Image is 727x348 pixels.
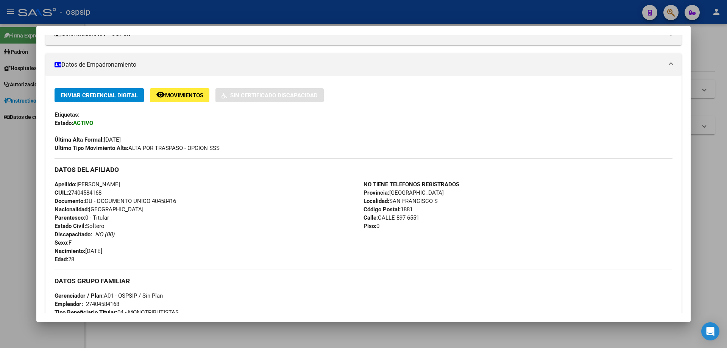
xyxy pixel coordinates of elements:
[55,214,85,221] strong: Parentesco:
[55,198,176,204] span: DU - DOCUMENTO UNICO 40458416
[55,206,144,213] span: [GEOGRAPHIC_DATA]
[95,231,114,238] i: NO (00)
[363,214,419,221] span: CALLE 897 6551
[363,206,401,213] strong: Código Postal:
[363,214,378,221] strong: Calle:
[165,92,203,99] span: Movimientos
[55,223,86,229] strong: Estado Civil:
[55,277,672,285] h3: DATOS GRUPO FAMILIAR
[363,198,438,204] span: SAN FRANCISCO S
[55,145,220,151] span: ALTA POR TRASPASO - OPCION SSS
[55,111,80,118] strong: Etiquetas:
[55,165,672,174] h3: DATOS DEL AFILIADO
[363,181,459,188] strong: NO TIENE TELEFONOS REGISTRADOS
[55,239,69,246] strong: Sexo:
[363,189,389,196] strong: Provincia:
[150,88,209,102] button: Movimientos
[55,231,92,238] strong: Discapacitado:
[86,300,119,308] div: 27404584168
[156,90,165,99] mat-icon: remove_red_eye
[55,189,68,196] strong: CUIL:
[55,189,101,196] span: 27404584168
[55,256,74,263] span: 28
[55,145,128,151] strong: Ultimo Tipo Movimiento Alta:
[363,223,376,229] strong: Piso:
[55,292,163,299] span: A01 - OSPSIP / Sin Plan
[55,136,104,143] strong: Última Alta Formal:
[55,88,144,102] button: Enviar Credencial Digital
[55,239,72,246] span: F
[73,120,93,126] strong: ACTIVO
[55,181,76,188] strong: Apellido:
[55,309,117,316] strong: Tipo Beneficiario Titular:
[45,53,682,76] mat-expansion-panel-header: Datos de Empadronamiento
[55,206,89,213] strong: Nacionalidad:
[61,92,138,99] span: Enviar Credencial Digital
[363,198,389,204] strong: Localidad:
[701,322,719,340] div: Open Intercom Messenger
[363,189,444,196] span: [GEOGRAPHIC_DATA]
[55,256,68,263] strong: Edad:
[55,136,121,143] span: [DATE]
[55,60,663,69] mat-panel-title: Datos de Empadronamiento
[55,292,104,299] strong: Gerenciador / Plan:
[55,248,85,254] strong: Nacimiento:
[363,223,379,229] span: 0
[55,120,73,126] strong: Estado:
[55,181,120,188] span: [PERSON_NAME]
[55,301,83,307] strong: Empleador:
[55,309,179,316] span: 04 - MONOTRIBUTISTAS
[363,206,413,213] span: 1881
[55,223,105,229] span: Soltero
[55,248,102,254] span: [DATE]
[55,198,85,204] strong: Documento:
[230,92,318,99] span: Sin Certificado Discapacidad
[55,214,109,221] span: 0 - Titular
[215,88,324,102] button: Sin Certificado Discapacidad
